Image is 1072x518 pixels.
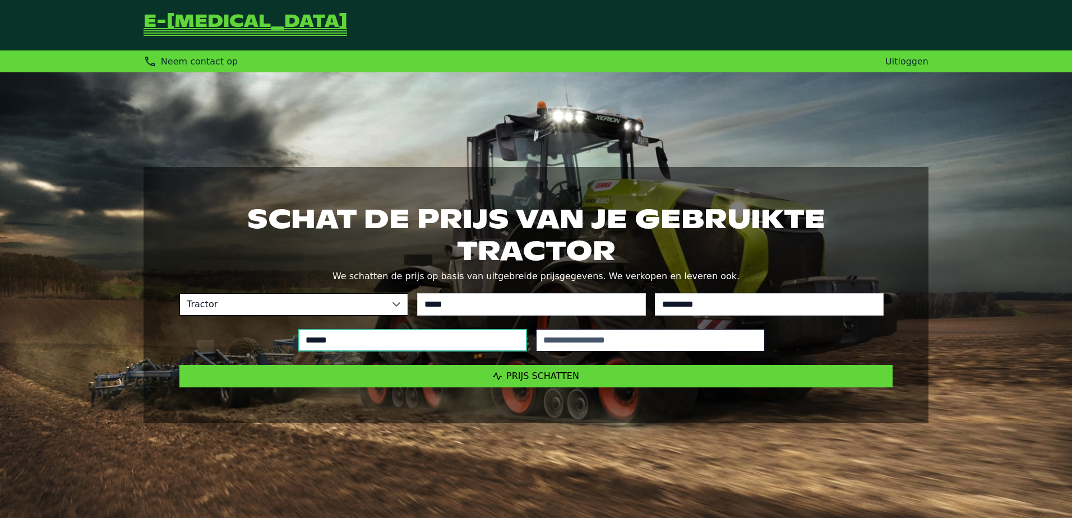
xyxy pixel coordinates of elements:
[144,13,347,37] a: Terug naar de startpagina
[144,55,238,68] div: Neem contact op
[161,56,238,67] span: Neem contact op
[179,269,893,284] p: We schatten de prijs op basis van uitgebreide prijsgegevens. We verkopen en leveren ook.
[885,56,928,67] a: Uitloggen
[179,203,893,266] h1: Schat de prijs van je gebruikte tractor
[180,294,385,315] span: Tractor
[179,365,893,387] button: Prijs schatten
[506,371,579,381] span: Prijs schatten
